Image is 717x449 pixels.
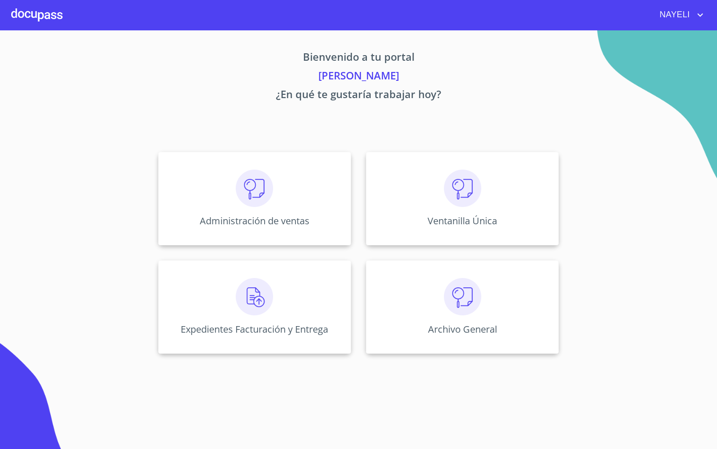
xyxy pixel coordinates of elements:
button: account of current user [653,7,706,22]
p: Administración de ventas [200,214,309,227]
img: consulta.png [444,170,481,207]
p: Bienvenido a tu portal [71,49,646,68]
p: Expedientes Facturación y Entrega [181,323,328,335]
p: ¿En qué te gustaría trabajar hoy? [71,86,646,105]
img: carga.png [236,278,273,315]
p: [PERSON_NAME] [71,68,646,86]
p: Ventanilla Única [428,214,497,227]
img: consulta.png [236,170,273,207]
img: consulta.png [444,278,481,315]
p: Archivo General [428,323,497,335]
span: NAYELI [653,7,695,22]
